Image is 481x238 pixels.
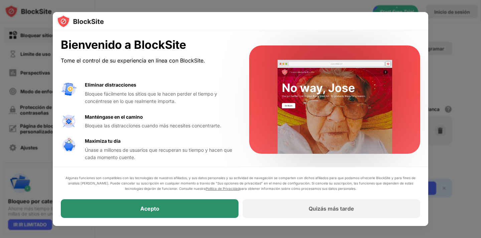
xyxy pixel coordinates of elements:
[61,38,186,51] font: Bienvenido a BlockSite
[85,82,136,88] font: Eliminar distracciones
[85,138,121,144] font: Maximiza tu día
[57,15,104,28] img: logo-blocksite.svg
[85,91,217,104] font: Bloquee fácilmente los sitios que le hacen perder el tiempo y concéntrese en lo que realmente imp...
[85,114,143,120] font: Manténgase en el camino
[85,123,221,128] font: Bloquea las distracciones cuando más necesites concentrarte.
[140,205,159,212] font: Acepto
[309,205,354,212] font: Quizás más tarde
[61,113,77,129] img: value-focus.svg
[61,81,77,97] img: value-avoid-distractions.svg
[65,176,416,191] font: Algunas funciones son compatibles con las tecnologías de nuestros afiliados, y sus datos personal...
[61,137,77,153] img: value-safe-time.svg
[239,187,356,191] font: para obtener información sobre cómo procesamos sus datos personales.
[206,187,239,191] a: Política de Privacidad
[85,147,232,160] font: Únase a millones de usuarios que recuperan su tiempo y hacen que cada momento cuente.
[61,57,205,64] font: Tome el control de su experiencia en línea con BlockSite.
